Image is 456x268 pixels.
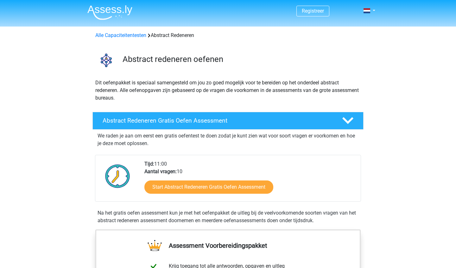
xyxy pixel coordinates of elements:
[95,209,361,224] div: Na het gratis oefen assessment kun je met het oefenpakket de uitleg bij de veelvoorkomende soorte...
[103,117,332,124] h4: Abstract Redeneren Gratis Oefen Assessment
[144,168,177,174] b: Aantal vragen:
[302,8,324,14] a: Registreer
[144,180,273,194] a: Start Abstract Redeneren Gratis Oefen Assessment
[93,47,120,74] img: abstract redeneren
[95,79,361,102] p: Dit oefenpakket is speciaal samengesteld om jou zo goed mogelijk voor te bereiden op het onderdee...
[87,5,132,20] img: Assessly
[123,54,358,64] h3: Abstract redeneren oefenen
[144,161,154,167] b: Tijd:
[102,160,134,192] img: Klok
[140,160,360,201] div: 11:00 10
[95,32,146,38] a: Alle Capaciteitentesten
[98,132,358,147] p: We raden je aan om eerst een gratis oefentest te doen zodat je kunt zien wat voor soort vragen er...
[90,112,366,130] a: Abstract Redeneren Gratis Oefen Assessment
[93,32,363,39] div: Abstract Redeneren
